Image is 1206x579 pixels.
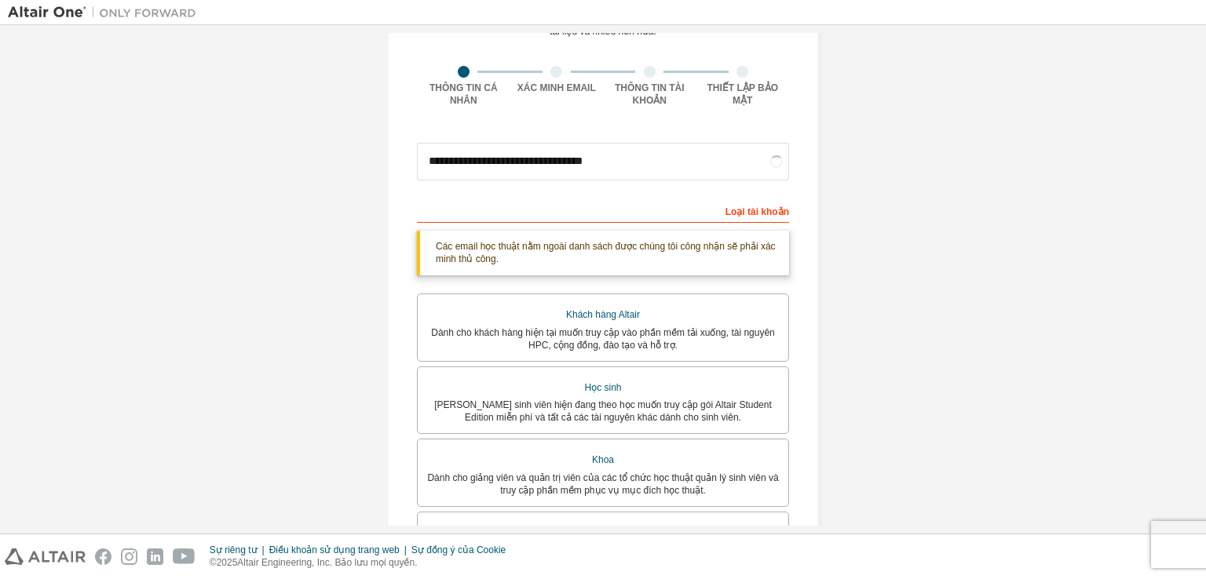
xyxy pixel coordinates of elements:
[566,309,640,320] font: Khách hàng Altair
[427,472,778,496] font: Dành cho giảng viên và quản trị viên của các tổ chức học thuật quản lý sinh viên và truy cập phần...
[436,241,776,264] font: Các email học thuật nằm ngoài danh sách được chúng tôi công nhận sẽ phải xác minh thủ công.
[121,548,137,565] img: instagram.svg
[725,206,789,217] font: Loại tài khoản
[411,544,506,555] font: Sự đồng ý của Cookie
[429,82,498,106] font: Thông tin cá nhân
[434,399,772,423] font: [PERSON_NAME] sinh viên hiện đang theo học muốn truy cập gói Altair Student Edition miễn phí và t...
[615,82,685,106] font: Thông tin tài khoản
[517,82,596,93] font: Xác minh Email
[431,327,775,351] font: Dành cho khách hàng hiện tại muốn truy cập vào phần mềm tải xuống, tài nguyên HPC, cộng đồng, đào...
[707,82,778,106] font: Thiết lập bảo mật
[592,454,614,465] font: Khoa
[269,544,400,555] font: Điều khoản sử dụng trang web
[147,548,163,565] img: linkedin.svg
[5,548,86,565] img: altair_logo.svg
[210,544,258,555] font: Sự riêng tư
[217,557,238,568] font: 2025
[210,557,217,568] font: ©
[95,548,111,565] img: facebook.svg
[584,382,621,393] font: Học sinh
[8,5,204,20] img: Altair One
[173,548,196,565] img: youtube.svg
[237,557,417,568] font: Altair Engineering, Inc. Bảo lưu mọi quyền.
